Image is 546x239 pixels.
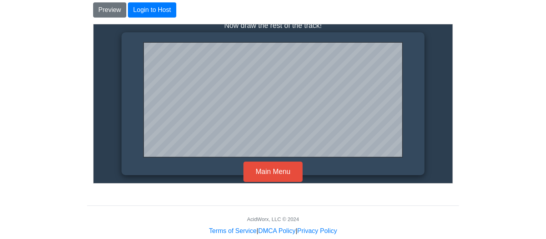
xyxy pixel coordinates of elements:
a: DMCA Policy [258,227,295,234]
div: | | [209,226,337,236]
button: Login to Host [128,2,176,18]
div: AcidWorx, LLC © 2024 [247,215,299,223]
a: Terms of Service [209,227,257,234]
button: Main Menu [150,137,209,158]
button: Preview [93,2,126,18]
a: Privacy Policy [297,227,337,234]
